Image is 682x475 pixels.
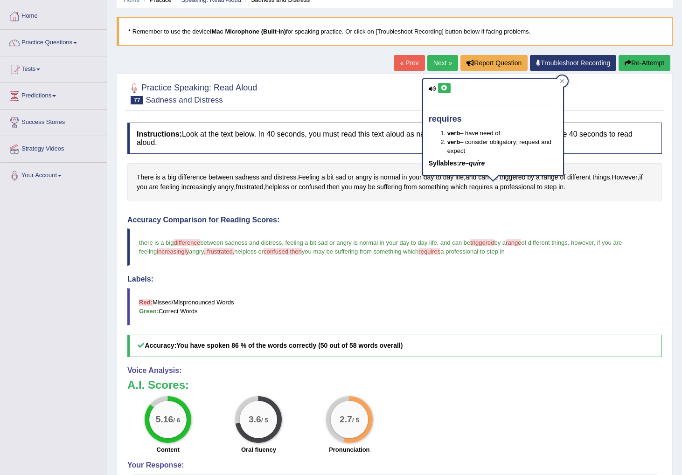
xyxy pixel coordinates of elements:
h5: Accuracy: [127,335,662,357]
span: Click to see word definition [327,172,334,182]
blockquote: * Remember to use the device for speaking practice. Or click on [Troubleshoot Recording] button b... [117,17,673,46]
span: confused then [264,248,302,255]
span: Click to see word definition [409,172,422,182]
span: Click to see word definition [335,172,346,182]
span: Click to see word definition [274,172,296,182]
span: Click to see word definition [291,182,297,192]
a: Home [0,3,107,27]
b: verb [447,138,460,145]
b: You have spoken 86 % of the words correctly (50 out of 58 words overall) [176,342,403,349]
span: , [437,239,439,246]
span: , frustrated, [204,248,235,255]
span: Click to see word definition [355,172,372,182]
h4: Your Response: [127,461,662,469]
span: Click to see word definition [377,182,402,192]
label: Oral fluency [241,445,276,454]
big: 5.16 [156,414,173,424]
span: Click to see word definition [209,172,233,182]
h2: Practice Speaking: Read Aloud [127,81,257,104]
a: Your Account [0,163,107,186]
big: 3.6 [249,414,262,424]
span: helpless or [234,248,264,255]
span: Click to see word definition [167,172,176,182]
button: Report Question [460,55,528,71]
h5: Syllables: [429,160,557,167]
span: Click to see word definition [137,172,154,182]
span: Click to see word definition [404,182,417,192]
span: range [506,239,521,246]
span: Click to see word definition [451,182,467,192]
h4: Voice Analysis: [127,366,662,375]
span: Click to see word definition [494,182,498,192]
span: requires [418,248,440,255]
big: 2.7 [340,414,352,424]
h4: requires [429,115,557,124]
a: « Prev [394,55,425,71]
span: triggered [470,239,494,246]
span: Click to see word definition [567,172,591,182]
span: Click to see word definition [178,172,207,182]
span: and can be [440,239,470,246]
li: – have need of [447,129,557,138]
span: Click to see word definition [640,172,643,182]
span: 77 [131,96,143,104]
span: Click to see word definition [374,172,378,182]
span: Click to see word definition [354,182,366,192]
span: Click to see word definition [155,172,160,182]
span: between sadness and distress [200,239,282,246]
button: Re-Attempt [619,55,670,71]
span: feeling a bit sad or angry is normal in your day to day life [285,239,437,246]
a: Tests [0,56,107,80]
span: a professional to step in [440,248,504,255]
b: A.I. Scores: [127,379,189,391]
span: by a [494,239,506,246]
span: Click to see word definition [218,182,234,192]
span: Click to see word definition [537,182,543,192]
span: Click to see word definition [500,182,536,192]
a: Predictions [0,83,107,106]
span: Click to see word definition [419,182,449,192]
span: Click to see word definition [299,182,325,192]
small: / 5 [261,417,268,424]
span: , [594,239,596,246]
span: Click to see word definition [298,172,320,182]
span: Click to see word definition [558,182,564,192]
b: Instructions: [137,130,182,138]
span: Click to see word definition [612,172,637,182]
span: Click to see word definition [149,182,158,192]
div: . , . , , , . [127,163,662,201]
b: Red: [139,299,153,306]
span: Click to see word definition [236,182,264,192]
span: increasingly [157,248,189,255]
span: angry [189,248,204,255]
b: iMac Microphone (Built-in) [210,28,286,35]
li: – consider obligatory; request and expect [447,138,557,155]
a: Next » [427,55,458,71]
h4: Labels: [127,275,662,283]
span: Click to see word definition [265,182,289,192]
span: Click to see word definition [380,172,400,182]
span: however [571,239,593,246]
span: Click to see word definition [137,182,147,192]
span: Click to see word definition [348,172,354,182]
span: Click to see word definition [402,172,407,182]
span: difference [174,239,200,246]
span: Click to see word definition [592,172,610,182]
span: Click to see word definition [162,172,166,182]
a: Strategy Videos [0,136,107,159]
span: Click to see word definition [544,182,557,192]
small: Sadness and Distress [146,96,223,104]
span: there is a big [139,239,174,246]
span: Click to see word definition [327,182,340,192]
span: . [282,239,284,246]
span: Click to see word definition [261,172,272,182]
h4: Look at the text below. In 40 seconds, you must read this text aloud as naturally and as clearly ... [127,123,662,154]
span: Click to see word definition [341,182,352,192]
a: Success Stories [0,110,107,133]
span: Click to see word definition [321,172,325,182]
span: Click to see word definition [368,182,376,192]
h4: Accuracy Comparison for Reading Scores: [127,216,662,224]
small: / 6 [173,417,180,424]
small: / 5 [352,417,359,424]
a: Practice Questions [0,30,107,53]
